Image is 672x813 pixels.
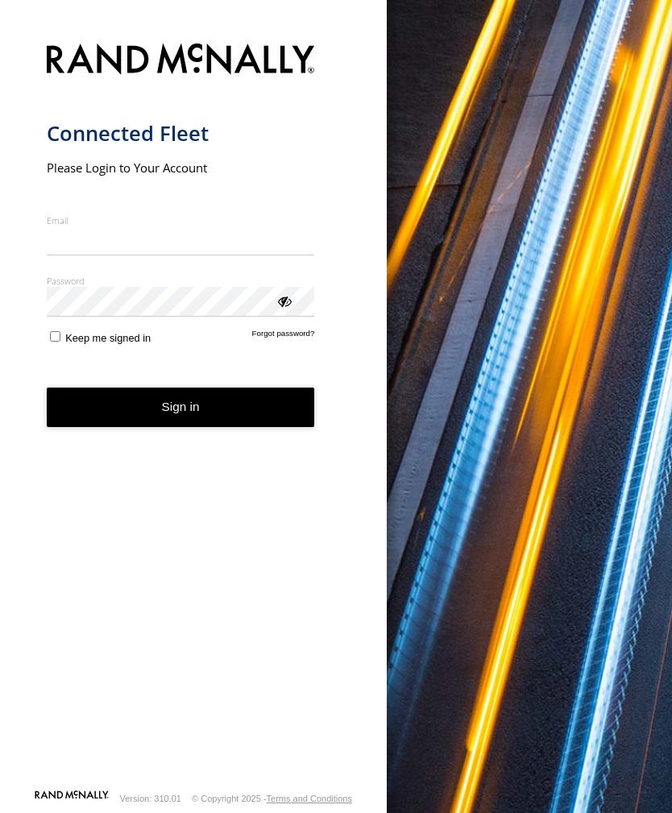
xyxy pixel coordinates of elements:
label: Email [47,214,315,226]
div: © Copyright 2025 - [192,794,352,803]
img: Rand McNally [47,40,315,81]
input: Keep me signed in [50,331,60,342]
span: Keep me signed in [65,332,151,344]
form: main [47,34,341,789]
h2: Please Login to Your Account [47,160,315,176]
label: Password [47,275,315,287]
a: Visit our Website [35,790,109,807]
a: Terms and Conditions [267,794,352,803]
a: Forgot password? [252,329,315,344]
div: Version: 310.01 [120,794,181,803]
h1: Connected Fleet [47,120,315,147]
div: ViewPassword [276,292,292,309]
button: Sign in [47,388,315,427]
